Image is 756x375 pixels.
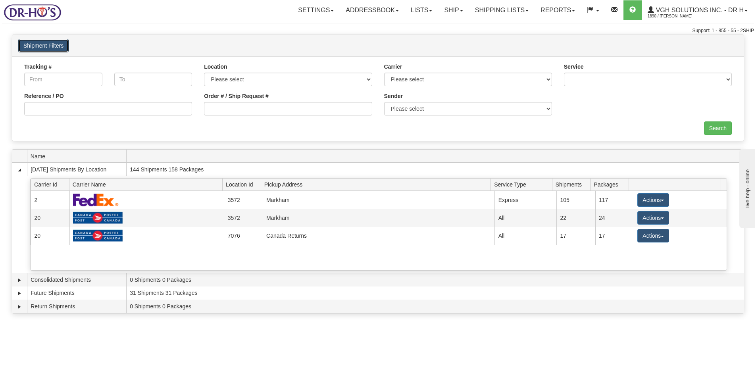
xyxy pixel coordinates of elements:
[34,178,69,190] span: Carrier Id
[648,12,707,20] span: 1890 / [PERSON_NAME]
[73,229,123,242] img: Canada Post
[15,303,23,311] a: Expand
[24,92,64,100] label: Reference / PO
[31,150,126,162] span: Name
[738,147,755,228] iframe: chat widget
[637,193,669,207] button: Actions
[384,92,403,100] label: Sender
[556,178,591,190] span: Shipments
[469,0,535,20] a: Shipping lists
[15,276,23,284] a: Expand
[27,287,126,300] td: Future Shipments
[556,191,595,209] td: 105
[224,227,262,245] td: 7076
[126,163,744,176] td: 144 Shipments 158 Packages
[340,0,405,20] a: Addressbook
[494,178,552,190] span: Service Type
[31,227,69,245] td: 20
[594,178,629,190] span: Packages
[637,229,669,242] button: Actions
[438,0,469,20] a: Ship
[114,73,192,86] input: To
[263,209,495,227] td: Markham
[27,273,126,287] td: Consolidated Shipments
[126,300,744,313] td: 0 Shipments 0 Packages
[595,227,634,245] td: 17
[535,0,581,20] a: Reports
[263,227,495,245] td: Canada Returns
[73,193,119,206] img: FedEx Express®
[292,0,340,20] a: Settings
[2,2,63,22] img: logo1890.jpg
[15,166,23,174] a: Collapse
[73,212,123,224] img: Canada Post
[204,92,269,100] label: Order # / Ship Request #
[224,191,262,209] td: 3572
[126,287,744,300] td: 31 Shipments 31 Packages
[2,27,754,34] div: Support: 1 - 855 - 55 - 2SHIP
[405,0,438,20] a: Lists
[494,227,556,245] td: All
[704,121,732,135] input: Search
[564,63,584,71] label: Service
[654,7,744,13] span: VGH Solutions Inc. - Dr H
[494,191,556,209] td: Express
[224,209,262,227] td: 3572
[637,211,669,225] button: Actions
[204,63,227,71] label: Location
[6,7,73,13] div: live help - online
[15,289,23,297] a: Expand
[73,178,223,190] span: Carrier Name
[31,191,69,209] td: 2
[264,178,491,190] span: Pickup Address
[384,63,402,71] label: Carrier
[126,273,744,287] td: 0 Shipments 0 Packages
[595,209,634,227] td: 24
[642,0,754,20] a: VGH Solutions Inc. - Dr H 1890 / [PERSON_NAME]
[24,73,102,86] input: From
[556,227,595,245] td: 17
[494,209,556,227] td: All
[18,39,69,52] button: Shipment Filters
[24,63,52,71] label: Tracking #
[31,209,69,227] td: 20
[263,191,495,209] td: Markham
[27,163,126,176] td: [DATE] Shipments By Location
[226,178,261,190] span: Location Id
[556,209,595,227] td: 22
[27,300,126,313] td: Return Shipments
[595,191,634,209] td: 117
